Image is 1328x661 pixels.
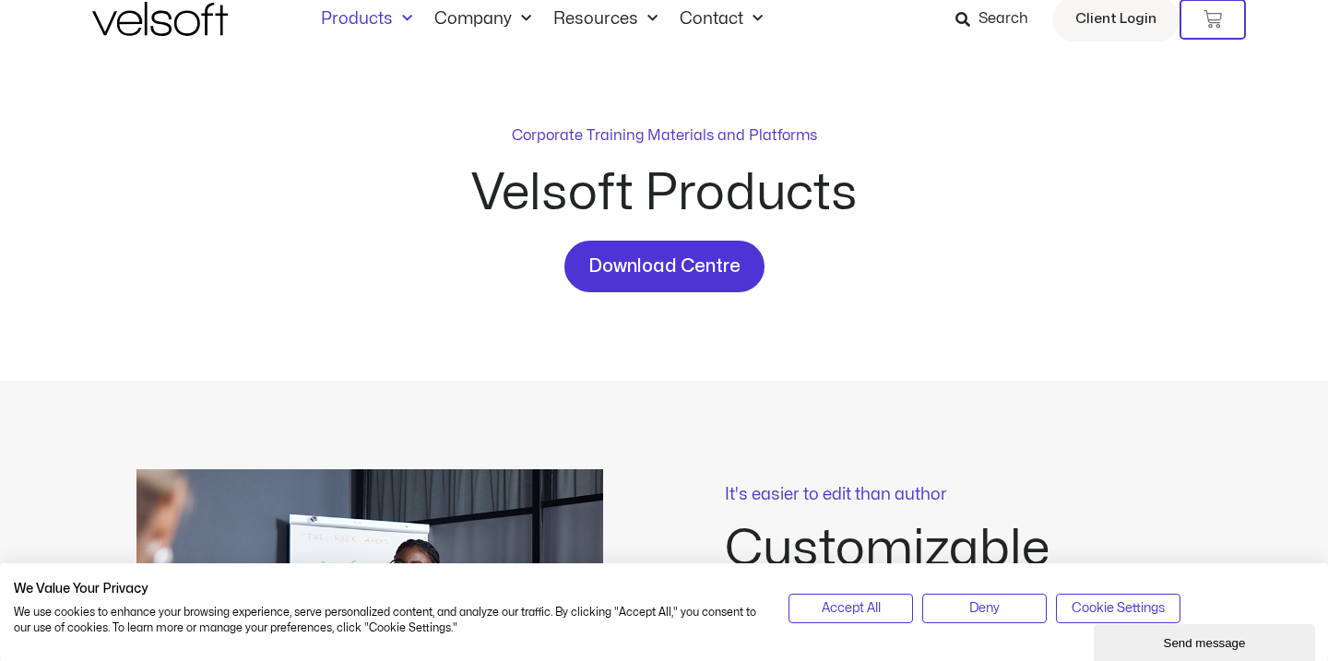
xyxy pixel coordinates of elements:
[1072,598,1165,619] span: Cookie Settings
[978,7,1028,31] span: Search
[92,2,228,36] img: Velsoft Training Materials
[955,4,1041,35] a: Search
[822,598,881,619] span: Accept All
[788,594,913,623] button: Accept all cookies
[564,241,765,292] a: Download Centre
[332,169,996,218] h2: Velsoft Products
[1075,7,1156,31] span: Client Login
[1056,594,1180,623] button: Adjust cookie preferences
[588,252,741,281] span: Download Centre
[14,605,761,636] p: We use cookies to enhance your browsing experience, serve personalized content, and analyze our t...
[310,9,423,30] a: ProductsMenu Toggle
[725,487,1192,503] p: It's easier to edit than author
[512,124,817,147] p: Corporate Training Materials and Platforms
[542,9,669,30] a: ResourcesMenu Toggle
[1094,620,1319,661] iframe: chat widget
[969,598,1000,619] span: Deny
[310,9,774,30] nav: Menu
[922,594,1047,623] button: Deny all cookies
[725,525,1192,624] h2: Customizable Content
[14,581,761,597] h2: We Value Your Privacy
[669,9,774,30] a: ContactMenu Toggle
[423,9,542,30] a: CompanyMenu Toggle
